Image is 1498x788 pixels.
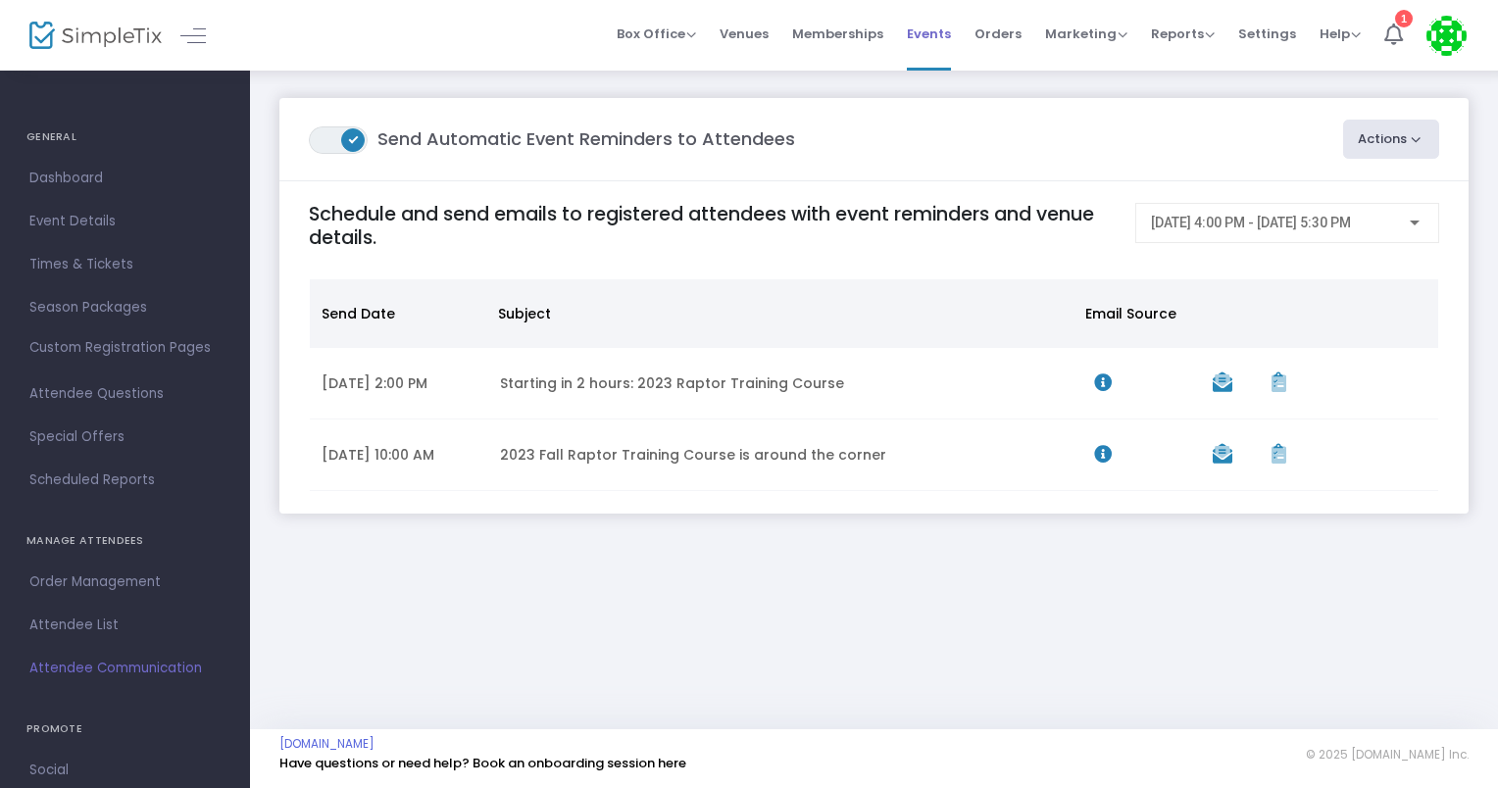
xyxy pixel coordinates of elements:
[1151,215,1351,230] span: [DATE] 4:00 PM - [DATE] 5:30 PM
[1074,279,1191,348] th: Email Source
[29,656,221,681] span: Attendee Communication
[1238,9,1296,59] span: Settings
[322,445,434,465] span: [DATE] 10:00 AM
[29,613,221,638] span: Attendee List
[309,203,1117,249] h4: Schedule and send emails to registered attendees with event reminders and venue details.
[1306,747,1469,763] span: © 2025 [DOMAIN_NAME] Inc.
[310,279,486,348] th: Send Date
[1395,10,1413,27] div: 1
[26,710,224,749] h4: PROMOTE
[29,166,221,191] span: Dashboard
[29,569,221,595] span: Order Management
[310,279,1438,491] div: Data table
[720,9,769,59] span: Venues
[1343,120,1440,159] button: Actions
[29,295,221,320] span: Season Packages
[29,338,211,358] span: Custom Registration Pages
[486,279,1074,348] th: Subject
[322,373,427,393] span: [DATE] 2:00 PM
[907,9,951,59] span: Events
[349,133,359,143] span: ON
[617,25,696,43] span: Box Office
[29,424,221,450] span: Special Offers
[29,381,221,407] span: Attendee Questions
[1045,25,1127,43] span: Marketing
[29,209,221,234] span: Event Details
[279,736,374,752] a: [DOMAIN_NAME]
[279,754,686,772] a: Have questions or need help? Book an onboarding session here
[29,252,221,277] span: Times & Tickets
[26,118,224,157] h4: GENERAL
[488,419,1082,491] td: 2023 Fall Raptor Training Course is around the corner
[974,9,1022,59] span: Orders
[29,758,221,783] span: Social
[29,468,221,493] span: Scheduled Reports
[26,521,224,561] h4: MANAGE ATTENDEES
[792,9,883,59] span: Memberships
[1151,25,1215,43] span: Reports
[309,125,795,154] m-panel-title: Send Automatic Event Reminders to Attendees
[488,348,1082,419] td: Starting in 2 hours: 2023 Raptor Training Course
[1320,25,1361,43] span: Help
